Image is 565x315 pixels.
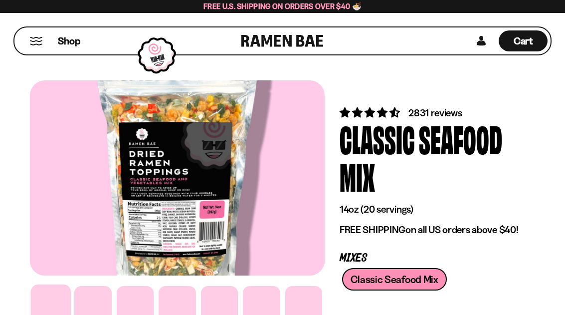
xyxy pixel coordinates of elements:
[340,106,402,119] span: 4.68 stars
[340,254,520,263] p: Mixes
[58,34,80,48] span: Shop
[58,30,80,51] a: Shop
[340,224,405,236] strong: FREE SHIPPING
[203,1,362,11] span: Free U.S. Shipping on Orders over $40 🍜
[29,37,43,45] button: Mobile Menu Trigger
[340,203,520,216] p: 14oz (20 servings)
[340,224,520,236] p: on all US orders above $40!
[340,157,375,195] div: Mix
[499,27,548,54] div: Cart
[514,35,533,47] span: Cart
[340,120,415,157] div: Classic
[408,107,462,119] span: 2831 reviews
[419,120,502,157] div: Seafood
